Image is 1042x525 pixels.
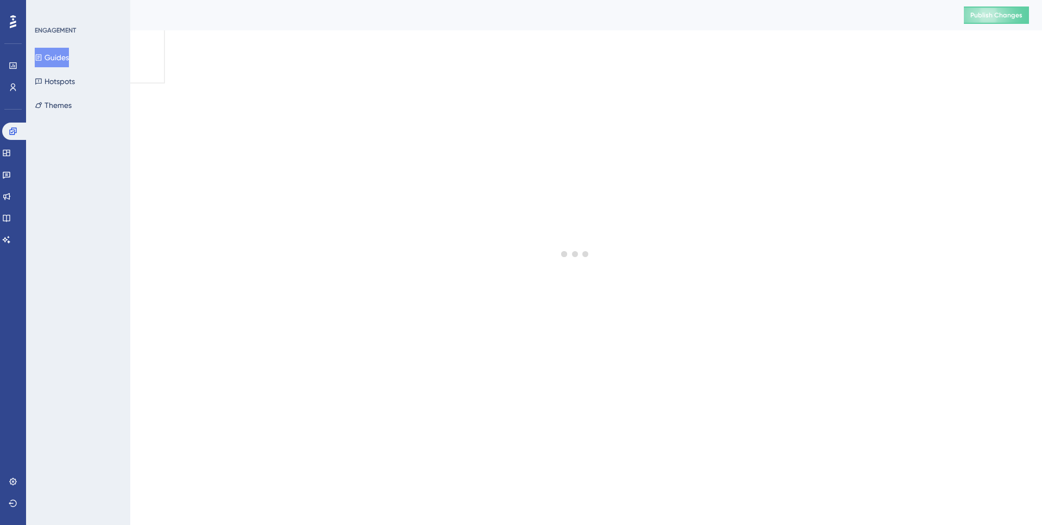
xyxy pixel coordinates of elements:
div: ENGAGEMENT [35,26,76,35]
button: Hotspots [35,72,75,91]
button: Themes [35,95,72,115]
button: Publish Changes [964,7,1029,24]
span: Publish Changes [970,11,1022,20]
button: Guides [35,48,69,67]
